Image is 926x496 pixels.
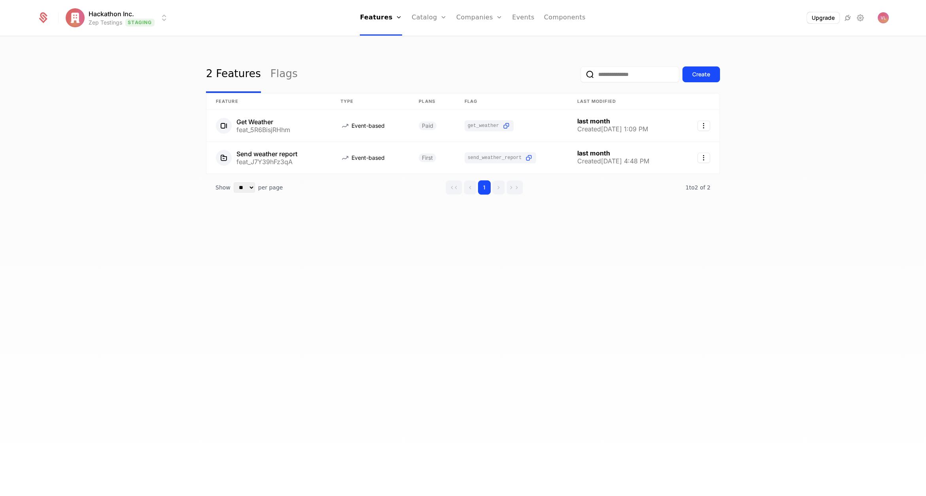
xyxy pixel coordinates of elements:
[331,93,409,110] th: Type
[464,180,476,195] button: Go to previous page
[686,184,711,191] span: 2
[492,180,505,195] button: Go to next page
[568,93,680,110] th: Last Modified
[446,180,462,195] button: Go to first page
[206,174,720,201] div: Table pagination
[270,56,298,93] a: Flags
[234,182,255,193] select: Select page size
[506,180,523,195] button: Go to last page
[258,184,283,191] span: per page
[686,184,707,191] span: 1 to 2 of
[682,66,720,82] button: Create
[66,8,85,27] img: Hackathon Inc.
[455,93,568,110] th: Flag
[843,13,852,23] a: Integrations
[878,12,889,23] img: Vladyslav Len
[697,153,710,163] button: Select action
[215,184,231,191] span: Show
[206,93,331,110] th: Feature
[692,70,710,78] div: Create
[206,56,261,93] a: 2 Features
[89,9,134,19] span: Hackathon Inc.
[856,13,865,23] a: Settings
[697,121,710,131] button: Select action
[878,12,889,23] button: Open user button
[478,180,491,195] button: Go to page 1
[125,19,154,27] span: Staging
[807,12,839,23] button: Upgrade
[68,9,168,27] button: Select environment
[409,93,455,110] th: Plans
[89,19,122,27] div: Zep Testings
[446,180,523,195] div: Page navigation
